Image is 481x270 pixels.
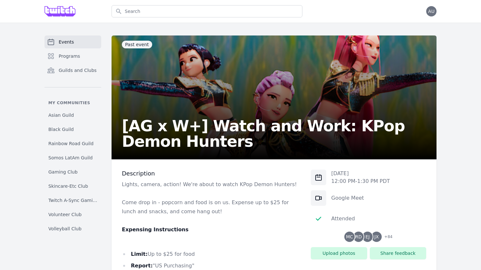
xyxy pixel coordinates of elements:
[122,118,426,149] h2: [AG x W+] Watch and Work: KPop Demon Hunters
[131,263,153,269] strong: Report:
[48,155,93,161] span: Somos LatAm Guild
[48,140,93,147] span: Rainbow Road Guild
[48,112,74,118] span: Asian Guild
[44,166,101,178] a: Gaming Club
[131,251,148,257] strong: Limit:
[122,250,300,259] li: Up to $25 for food
[48,197,97,204] span: Twitch A-Sync Gaming (TAG) Club
[44,100,101,105] p: My communities
[44,64,101,77] a: Guilds and Clubs
[44,6,75,16] img: Grove
[48,211,82,218] span: Volunteer Club
[48,225,82,232] span: Volleyball Club
[44,124,101,135] a: Black Guild
[48,169,78,175] span: Gaming Club
[44,223,101,235] a: Volleyball Club
[44,50,101,63] a: Programs
[59,67,97,74] span: Guilds and Clubs
[44,195,101,206] a: Twitch A-Sync Gaming (TAG) Club
[331,177,390,185] p: 12:00 PM - 1:30 PM PDT
[122,226,189,233] strong: Expensing Instructions
[380,233,392,242] span: + 84
[44,35,101,48] a: Events
[44,152,101,164] a: Somos LatAm Guild
[428,9,435,14] span: AU
[331,215,355,223] div: Attended
[122,170,300,177] h3: Description
[366,235,370,239] span: EJ
[59,53,80,59] span: Programs
[122,198,300,216] p: Come drop in - popcorn and food is on us. Expense up to $25 for lunch and snacks, and come hang out!
[122,180,300,189] p: Lights, camera, action! We're about to watch KPop Demon Hunters!
[346,235,353,239] span: MC
[331,170,390,177] p: [DATE]
[44,109,101,121] a: Asian Guild
[59,39,74,45] span: Events
[48,183,88,189] span: Skincare-Etc Club
[44,138,101,149] a: Rainbow Road Guild
[374,235,379,239] span: JX
[355,235,362,239] span: RD
[112,5,302,17] input: Search
[48,126,74,133] span: Black Guild
[44,180,101,192] a: Skincare-Etc Club
[370,247,426,259] button: Share feedback
[122,41,152,48] span: Past event
[44,209,101,220] a: Volunteer Club
[331,195,364,201] a: Google Meet
[311,247,367,259] button: Upload photos
[426,6,437,16] button: AU
[44,35,101,235] nav: Sidebar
